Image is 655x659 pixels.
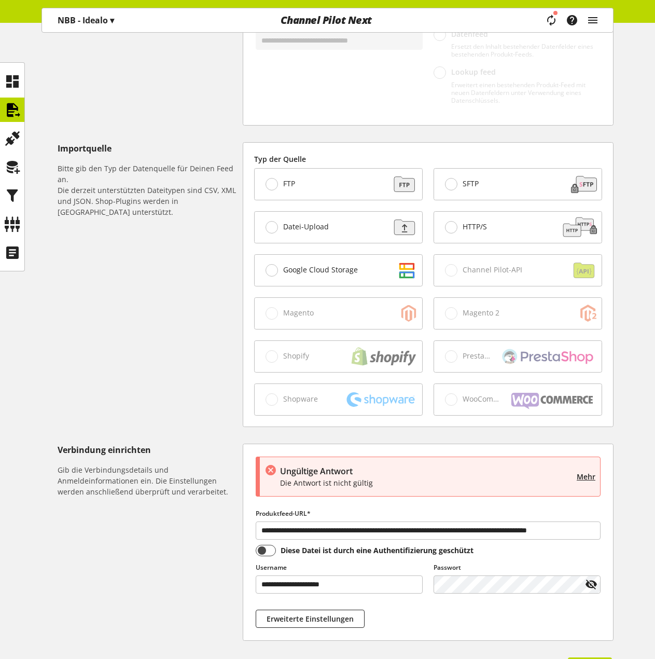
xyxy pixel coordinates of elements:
span: HTTP/S [463,222,487,231]
nav: main navigation [41,8,614,33]
img: 1a078d78c93edf123c3bc3fa7bc6d87d.svg [563,174,600,195]
h1: Ungültige Antwort [280,465,573,477]
span: FTP [283,179,295,188]
p: Die Antwort ist nicht gültig [280,477,573,488]
span: Username [256,563,287,572]
button: Mehr [577,471,595,482]
img: f3ac9b204b95d45582cf21fad1a323cf.svg [384,217,420,238]
img: cbdcb026b331cf72755dc691680ce42b.svg [560,217,600,238]
h5: Importquelle [58,142,239,155]
p: Lookup feed [451,67,601,77]
span: Passwort [434,563,461,572]
button: Erweiterte Einstellungen [256,610,365,628]
span: Diese Datei ist durch eine Authentifizierung geschützt [276,545,474,556]
p: Ersetzt den Inhalt bestehender Datenfelder eines bestehenden Produkt-Feeds. [451,43,601,58]
span: Google Cloud Storage [283,265,358,274]
h6: Gib die Verbindungsdetails und Anmeldeinformationen ein. Die Einstellungen werden anschließend üb... [58,464,239,497]
p: Datenfeed [451,30,601,39]
span: Erweiterte Einstellungen [267,613,354,624]
p: Erweitert einen bestehenden Produkt-Feed mit neuen Datenfeldern unter Verwendung eines Datenschlü... [451,81,601,104]
span: Datei-Upload [283,222,329,231]
span: SFTP [463,179,479,188]
h6: Bitte gib den Typ der Datenquelle für Deinen Feed an. Die derzeit unterstützten Dateitypen sind C... [58,163,239,217]
img: d2dddd6c468e6a0b8c3bb85ba935e383.svg [384,260,420,281]
img: 88a670171dbbdb973a11352c4ab52784.svg [384,174,420,195]
label: Typ der Quelle [254,154,602,164]
span: Produktfeed-URL* [256,509,311,518]
h5: Verbindung einrichten [58,444,239,456]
